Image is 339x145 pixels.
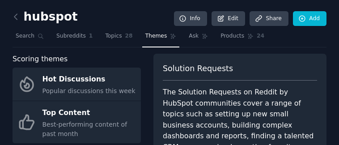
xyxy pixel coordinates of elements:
[13,68,141,101] a: Hot DiscussionsPopular discussions this week
[145,32,167,40] span: Themes
[163,63,233,74] span: Solution Requests
[186,29,211,47] a: Ask
[142,29,180,47] a: Themes
[89,32,93,40] span: 1
[174,11,207,26] a: Info
[13,54,68,65] span: Scoring themes
[13,101,141,144] a: Top ContentBest-performing content of past month
[16,32,34,40] span: Search
[217,29,267,47] a: Products24
[42,121,127,137] span: Best-performing content of past month
[250,11,288,26] a: Share
[13,10,78,24] h2: hubspot
[53,29,96,47] a: Subreddits1
[42,72,136,87] div: Hot Discussions
[105,32,122,40] span: Topics
[102,29,136,47] a: Topics28
[220,32,244,40] span: Products
[257,32,264,40] span: 24
[189,32,199,40] span: Ask
[42,106,136,120] div: Top Content
[42,87,136,94] span: Popular discussions this week
[212,11,245,26] a: Edit
[13,29,47,47] a: Search
[293,11,326,26] a: Add
[56,32,86,40] span: Subreddits
[125,32,133,40] span: 28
